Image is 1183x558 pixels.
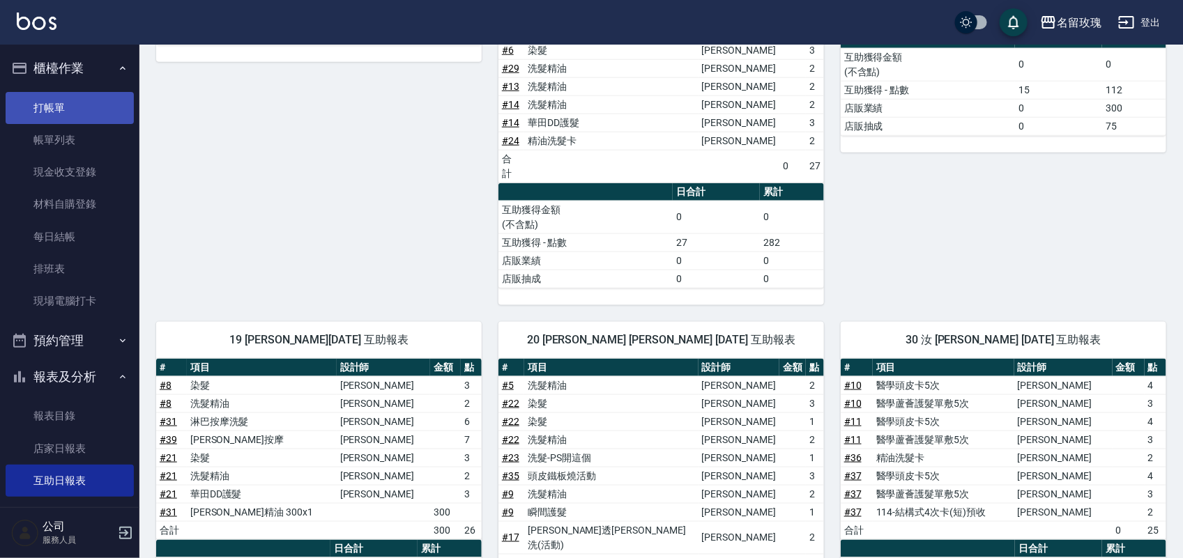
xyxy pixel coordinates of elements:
[43,520,114,534] h5: 公司
[760,251,824,270] td: 0
[515,333,807,347] span: 20 [PERSON_NAME] [PERSON_NAME] [DATE] 互助報表
[760,270,824,288] td: 0
[1113,359,1145,377] th: 金額
[779,150,806,183] td: 0
[187,449,337,467] td: 染髮
[461,431,482,449] td: 7
[430,359,461,377] th: 金額
[418,540,482,558] th: 累計
[337,394,430,412] td: [PERSON_NAME]
[699,59,779,77] td: [PERSON_NAME]
[841,117,1015,135] td: 店販抽成
[806,503,824,521] td: 1
[1014,431,1113,449] td: [PERSON_NAME]
[461,394,482,412] td: 2
[1145,521,1166,539] td: 25
[873,394,1014,412] td: 醫學蘆薈護髮單敷5次
[160,452,177,463] a: #21
[187,467,337,485] td: 洗髮精油
[502,117,519,128] a: #14
[502,470,519,481] a: #35
[699,431,779,449] td: [PERSON_NAME]
[524,467,699,485] td: 頭皮鐵板燒活動
[17,13,56,30] img: Logo
[6,433,134,465] a: 店家日報表
[1102,540,1166,558] th: 累計
[337,449,430,467] td: [PERSON_NAME]
[760,233,824,251] td: 282
[806,467,824,485] td: 3
[498,183,824,288] table: a dense table
[524,521,699,554] td: [PERSON_NAME]透[PERSON_NAME]洗(活動)
[841,359,873,377] th: #
[6,497,134,529] a: 互助點數明細
[502,99,519,110] a: #14
[6,285,134,317] a: 現場電腦打卡
[160,434,177,445] a: #39
[841,48,1015,81] td: 互助獲得金額 (不含點)
[524,394,699,412] td: 染髮
[844,416,862,427] a: #11
[337,359,430,377] th: 設計師
[699,467,779,485] td: [PERSON_NAME]
[699,376,779,394] td: [PERSON_NAME]
[806,376,824,394] td: 2
[1145,431,1166,449] td: 3
[806,412,824,431] td: 1
[806,359,824,377] th: 點
[498,251,673,270] td: 店販業績
[524,503,699,521] td: 瞬間護髮
[806,431,824,449] td: 2
[673,183,760,201] th: 日合計
[11,519,39,547] img: Person
[1145,394,1166,412] td: 3
[6,400,134,432] a: 報表目錄
[1014,394,1113,412] td: [PERSON_NAME]
[187,431,337,449] td: [PERSON_NAME]按摩
[1014,467,1113,485] td: [PERSON_NAME]
[1015,48,1102,81] td: 0
[841,31,1166,136] table: a dense table
[699,412,779,431] td: [PERSON_NAME]
[430,503,461,521] td: 300
[873,485,1014,503] td: 醫學蘆薈護髮單敷5次
[806,77,824,95] td: 2
[1015,99,1102,117] td: 0
[337,412,430,431] td: [PERSON_NAME]
[337,467,430,485] td: [PERSON_NAME]
[524,376,699,394] td: 洗髮精油
[160,470,177,481] a: #21
[841,521,873,539] td: 合計
[502,434,519,445] a: #22
[1145,503,1166,521] td: 2
[1014,359,1113,377] th: 設計師
[699,394,779,412] td: [PERSON_NAME]
[673,233,760,251] td: 27
[1014,376,1113,394] td: [PERSON_NAME]
[844,470,862,481] a: #37
[1102,99,1166,117] td: 300
[844,434,862,445] a: #11
[806,114,824,132] td: 3
[430,521,461,539] td: 300
[841,99,1015,117] td: 店販業績
[699,359,779,377] th: 設計師
[699,41,779,59] td: [PERSON_NAME]
[160,488,177,499] a: #21
[673,270,760,288] td: 0
[461,449,482,467] td: 3
[699,485,779,503] td: [PERSON_NAME]
[502,416,519,427] a: #22
[806,521,824,554] td: 2
[187,503,337,521] td: [PERSON_NAME]精油 300x1
[1102,117,1166,135] td: 75
[673,251,760,270] td: 0
[498,359,524,377] th: #
[1000,8,1028,36] button: save
[1015,540,1102,558] th: 日合計
[160,398,171,409] a: #8
[156,359,187,377] th: #
[6,359,134,395] button: 報表及分析
[160,506,177,518] a: #31
[156,359,482,540] table: a dense table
